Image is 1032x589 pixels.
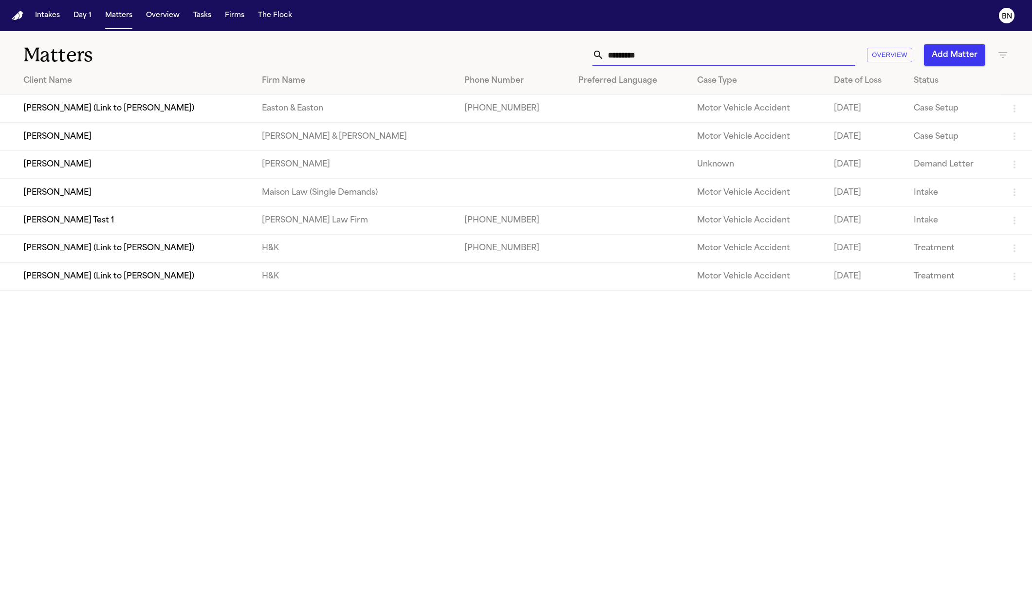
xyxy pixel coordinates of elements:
td: Intake [906,206,1001,234]
button: The Flock [254,7,296,24]
td: Case Setup [906,95,1001,123]
td: Treatment [906,262,1001,290]
h1: Matters [23,43,314,67]
td: Treatment [906,235,1001,262]
td: Motor Vehicle Accident [689,206,826,234]
button: Overview [867,48,912,63]
td: [DATE] [826,235,906,262]
td: [PHONE_NUMBER] [457,235,571,262]
td: [DATE] [826,150,906,178]
td: Unknown [689,150,826,178]
td: Maison Law (Single Demands) [254,179,456,206]
button: Intakes [31,7,64,24]
td: H&K [254,235,456,262]
td: Easton & Easton [254,95,456,123]
div: Client Name [23,75,246,87]
div: Case Type [697,75,818,87]
div: Date of Loss [834,75,898,87]
td: [DATE] [826,95,906,123]
td: [DATE] [826,179,906,206]
td: H&K [254,262,456,290]
td: [DATE] [826,206,906,234]
td: Intake [906,179,1001,206]
td: Motor Vehicle Accident [689,262,826,290]
td: [PERSON_NAME] [254,150,456,178]
td: [PHONE_NUMBER] [457,95,571,123]
td: Motor Vehicle Accident [689,95,826,123]
button: Matters [101,7,136,24]
td: Case Setup [906,123,1001,150]
td: [PHONE_NUMBER] [457,206,571,234]
img: Finch Logo [12,11,23,20]
td: [DATE] [826,123,906,150]
td: Motor Vehicle Accident [689,235,826,262]
div: Status [914,75,993,87]
button: Add Matter [924,44,985,66]
button: Overview [142,7,184,24]
td: Motor Vehicle Accident [689,179,826,206]
div: Firm Name [262,75,448,87]
a: Home [12,11,23,20]
td: [PERSON_NAME] Law Firm [254,206,456,234]
button: Tasks [189,7,215,24]
td: Demand Letter [906,150,1001,178]
div: Phone Number [464,75,563,87]
button: Firms [221,7,248,24]
div: Preferred Language [578,75,682,87]
td: [PERSON_NAME] & [PERSON_NAME] [254,123,456,150]
td: Motor Vehicle Accident [689,123,826,150]
button: Day 1 [70,7,95,24]
td: [DATE] [826,262,906,290]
